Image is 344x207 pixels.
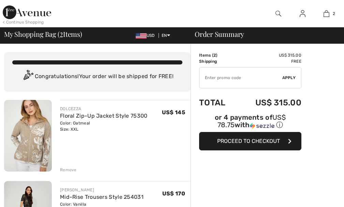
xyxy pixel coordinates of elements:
[60,187,144,193] div: [PERSON_NAME]
[4,31,82,38] span: My Shopping Bag ( Items)
[300,10,305,18] img: My Info
[3,5,51,19] img: 1ère Avenue
[236,91,301,114] td: US$ 315.00
[199,114,301,132] div: or 4 payments ofUS$ 78.75withSezzle Click to learn more about Sezzle
[324,10,329,18] img: My Bag
[333,11,335,17] span: 2
[199,58,236,64] td: Shipping
[136,33,147,39] img: US Dollar
[60,194,144,200] a: Mid-Rise Trousers Style 254031
[60,120,148,132] div: Color: Oatmeal Size: XXL
[236,52,301,58] td: US$ 315.00
[162,33,170,38] span: EN
[199,132,301,150] button: Proceed to Checkout
[315,10,338,18] a: 2
[275,10,281,18] img: search the website
[213,53,216,58] span: 2
[236,58,301,64] td: Free
[136,33,158,38] span: USD
[294,10,311,18] a: Sign In
[60,167,77,173] div: Remove
[162,190,185,197] span: US$ 170
[60,113,148,119] a: Floral Zip-Up Jacket Style 75300
[250,123,274,129] img: Sezzle
[186,31,340,38] div: Order Summary
[217,138,280,144] span: Proceed to Checkout
[162,109,185,116] span: US$ 145
[199,114,301,130] div: or 4 payments of with
[199,52,236,58] td: Items ( )
[60,106,148,112] div: DOLCEZZA
[60,29,63,38] span: 2
[218,113,286,129] span: US$ 78.75
[4,100,52,172] img: Floral Zip-Up Jacket Style 75300
[21,70,35,84] img: Congratulation2.svg
[282,75,296,81] span: Apply
[199,91,236,114] td: Total
[3,19,44,25] div: < Continue Shopping
[199,68,282,88] input: Promo code
[12,70,182,84] div: Congratulations! Your order will be shipped for FREE!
